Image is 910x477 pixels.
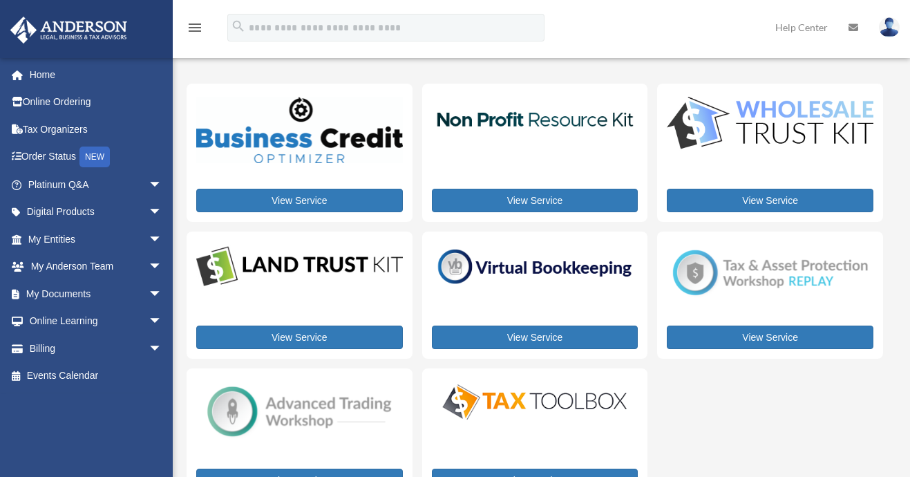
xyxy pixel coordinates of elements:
a: Online Ordering [10,88,183,116]
a: View Service [196,326,403,349]
a: My Anderson Teamarrow_drop_down [10,253,183,281]
img: User Pic [879,17,900,37]
a: Billingarrow_drop_down [10,335,183,362]
a: View Service [432,189,638,212]
i: menu [187,19,203,36]
a: Order StatusNEW [10,143,183,171]
span: arrow_drop_down [149,225,176,254]
span: arrow_drop_down [149,335,176,363]
a: My Documentsarrow_drop_down [10,280,183,308]
a: Events Calendar [10,362,183,390]
img: Anderson Advisors Platinum Portal [6,17,131,44]
a: View Service [196,189,403,212]
span: arrow_drop_down [149,198,176,227]
a: View Service [667,189,873,212]
a: menu [187,24,203,36]
a: Home [10,61,183,88]
i: search [231,19,246,34]
span: arrow_drop_down [149,253,176,281]
a: Online Learningarrow_drop_down [10,308,183,335]
a: Digital Productsarrow_drop_down [10,198,176,226]
a: Platinum Q&Aarrow_drop_down [10,171,183,198]
a: Tax Organizers [10,115,183,143]
span: arrow_drop_down [149,280,176,308]
a: My Entitiesarrow_drop_down [10,225,183,253]
a: View Service [432,326,638,349]
span: arrow_drop_down [149,171,176,199]
div: NEW [79,147,110,167]
span: arrow_drop_down [149,308,176,336]
a: View Service [667,326,873,349]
